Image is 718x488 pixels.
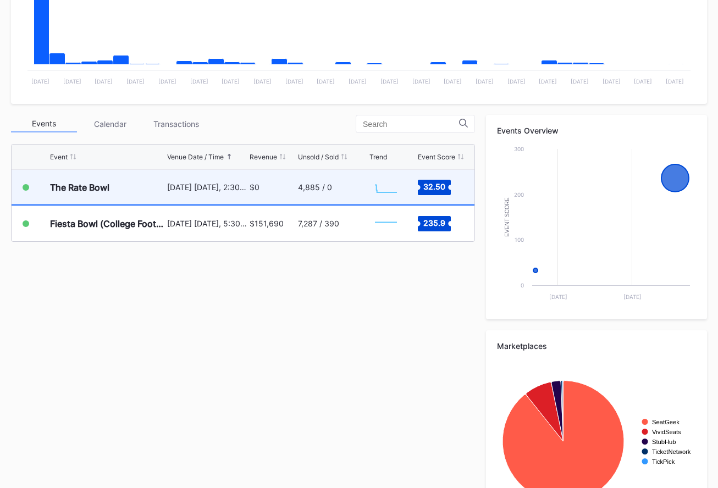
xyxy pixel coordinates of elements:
text: [DATE] [539,78,557,85]
div: Revenue [250,153,277,161]
text: [DATE] [95,78,113,85]
text: [DATE] [63,78,81,85]
text: SeatGeek [652,419,680,425]
text: [DATE] [623,293,642,300]
text: [DATE] [380,78,399,85]
text: [DATE] [253,78,272,85]
div: Venue Date / Time [167,153,224,161]
text: [DATE] [476,78,494,85]
text: [DATE] [285,78,303,85]
div: 7,287 / 390 [298,219,339,228]
text: [DATE] [222,78,240,85]
div: Transactions [143,115,209,132]
svg: Chart title [369,210,402,237]
text: [DATE] [317,78,335,85]
div: Marketplaces [497,341,696,351]
text: VividSeats [652,429,681,435]
div: $151,690 [250,219,284,228]
div: Event [50,153,68,161]
text: [DATE] [507,78,526,85]
input: Search [363,120,459,129]
text: StubHub [652,439,676,445]
text: 200 [514,191,524,198]
text: [DATE] [126,78,145,85]
text: [DATE] [190,78,208,85]
text: 100 [515,236,524,243]
text: [DATE] [603,78,621,85]
text: [DATE] [634,78,652,85]
text: [DATE] [571,78,589,85]
div: Event Score [418,153,455,161]
text: 32.50 [423,181,445,191]
svg: Chart title [369,174,402,201]
text: TicketNetwork [652,448,691,455]
div: Unsold / Sold [298,153,339,161]
div: [DATE] [DATE], 2:30PM [167,182,247,192]
div: Calendar [77,115,143,132]
text: 0 [521,282,524,289]
text: [DATE] [444,78,462,85]
div: [DATE] [DATE], 5:30PM [167,219,247,228]
text: [DATE] [31,78,49,85]
text: [DATE] [412,78,430,85]
svg: Chart title [497,143,695,308]
div: Fiesta Bowl (College Football Playoff Semifinals) [50,218,164,229]
text: Event Score [504,197,510,237]
div: Trend [369,153,387,161]
div: The Rate Bowl [50,182,109,193]
div: 4,885 / 0 [298,182,332,192]
text: TickPick [652,458,675,465]
div: Events Overview [497,126,696,135]
text: [DATE] [158,78,176,85]
text: [DATE] [666,78,684,85]
text: [DATE] [349,78,367,85]
text: 300 [514,146,524,152]
div: Events [11,115,77,132]
text: 235.9 [423,218,445,227]
text: [DATE] [549,293,567,300]
div: $0 [250,182,259,192]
